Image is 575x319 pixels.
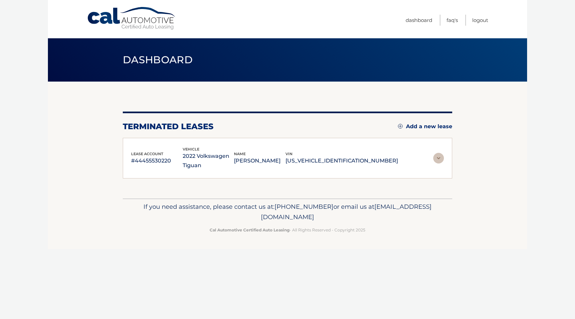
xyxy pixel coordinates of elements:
[183,152,234,170] p: 2022 Volkswagen Tiguan
[123,54,193,66] span: Dashboard
[210,227,289,232] strong: Cal Automotive Certified Auto Leasing
[131,152,163,156] span: lease account
[131,156,183,165] p: #44455530220
[406,15,432,26] a: Dashboard
[472,15,488,26] a: Logout
[286,152,292,156] span: vin
[234,156,286,165] p: [PERSON_NAME]
[87,7,177,30] a: Cal Automotive
[398,123,452,130] a: Add a new lease
[127,226,448,233] p: - All Rights Reserved - Copyright 2025
[286,156,398,165] p: [US_VEHICLE_IDENTIFICATION_NUMBER]
[123,122,214,132] h2: terminated leases
[398,124,403,129] img: add.svg
[183,147,199,152] span: vehicle
[433,153,444,163] img: accordion-rest.svg
[447,15,458,26] a: FAQ's
[275,203,333,210] span: [PHONE_NUMBER]
[127,201,448,223] p: If you need assistance, please contact us at: or email us at
[234,152,246,156] span: name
